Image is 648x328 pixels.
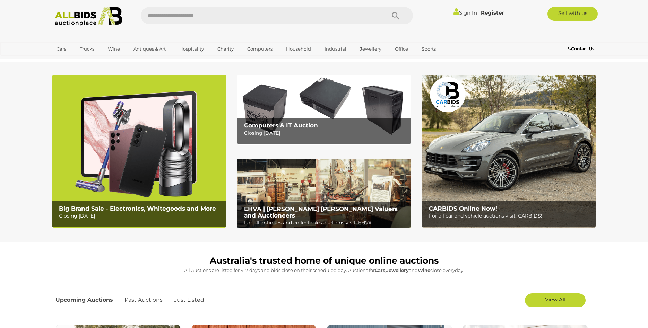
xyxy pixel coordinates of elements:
[525,293,586,307] a: View All
[545,296,565,303] span: View All
[237,159,411,229] a: EHVA | Evans Hastings Valuers and Auctioneers EHVA | [PERSON_NAME] [PERSON_NAME] Valuers and Auct...
[418,267,430,273] strong: Wine
[429,205,497,212] b: CARBIDS Online Now!
[169,290,209,310] a: Just Listed
[378,7,413,24] button: Search
[244,219,407,227] p: For all antiques and collectables auctions visit: EHVA
[243,43,277,55] a: Computers
[568,45,596,53] a: Contact Us
[390,43,413,55] a: Office
[375,267,385,273] strong: Cars
[52,75,226,228] a: Big Brand Sale - Electronics, Whitegoods and More Big Brand Sale - Electronics, Whitegoods and Mo...
[55,266,593,274] p: All Auctions are listed for 4-7 days and bids close on their scheduled day. Auctions for , and cl...
[51,7,126,26] img: Allbids.com.au
[59,205,216,212] b: Big Brand Sale - Electronics, Whitegoods and More
[59,212,222,220] p: Closing [DATE]
[103,43,124,55] a: Wine
[175,43,208,55] a: Hospitality
[75,43,99,55] a: Trucks
[213,43,238,55] a: Charity
[244,122,318,129] b: Computers & IT Auction
[52,55,110,66] a: [GEOGRAPHIC_DATA]
[55,256,593,266] h1: Australia's trusted home of unique online auctions
[244,129,407,138] p: Closing [DATE]
[244,205,398,219] b: EHVA | [PERSON_NAME] [PERSON_NAME] Valuers and Auctioneers
[237,75,411,144] a: Computers & IT Auction Computers & IT Auction Closing [DATE]
[429,212,592,220] p: For all car and vehicle auctions visit: CARBIDS!
[320,43,351,55] a: Industrial
[237,159,411,229] img: EHVA | Evans Hastings Valuers and Auctioneers
[355,43,386,55] a: Jewellery
[422,75,596,228] a: CARBIDS Online Now! CARBIDS Online Now! For all car and vehicle auctions visit: CARBIDS!
[417,43,440,55] a: Sports
[237,75,411,144] img: Computers & IT Auction
[547,7,598,21] a: Sell with us
[422,75,596,228] img: CARBIDS Online Now!
[129,43,170,55] a: Antiques & Art
[481,9,504,16] a: Register
[453,9,477,16] a: Sign In
[52,75,226,228] img: Big Brand Sale - Electronics, Whitegoods and More
[386,267,409,273] strong: Jewellery
[55,290,118,310] a: Upcoming Auctions
[119,290,168,310] a: Past Auctions
[52,43,71,55] a: Cars
[478,9,480,16] span: |
[282,43,316,55] a: Household
[568,46,594,51] b: Contact Us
